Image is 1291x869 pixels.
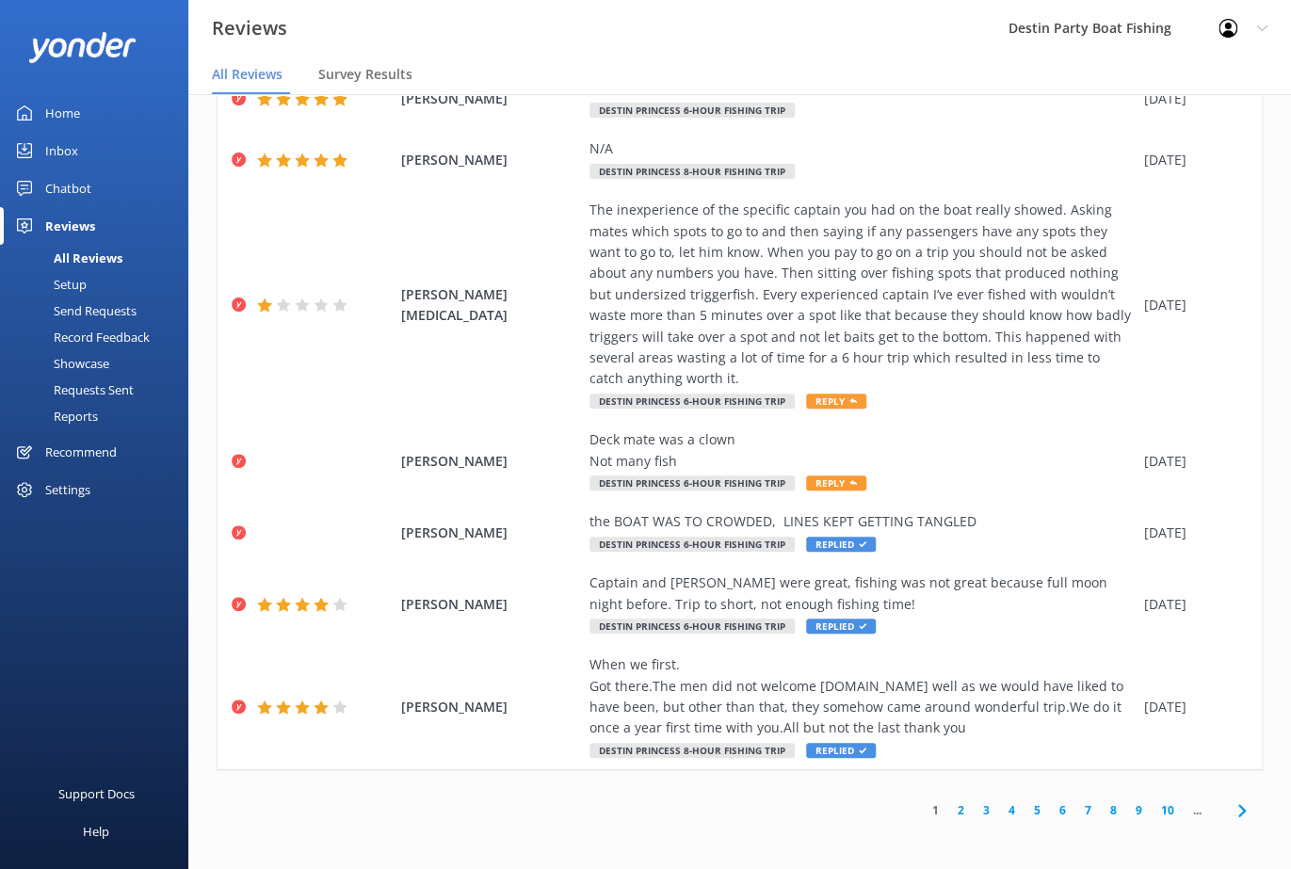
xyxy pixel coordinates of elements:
[1075,801,1101,819] a: 7
[11,350,188,377] a: Showcase
[45,169,91,207] div: Chatbot
[401,451,580,472] span: [PERSON_NAME]
[28,32,137,63] img: yonder-white-logo.png
[589,572,1135,615] div: Captain and [PERSON_NAME] were great, fishing was not great because full moon night before. Trip ...
[1144,89,1238,109] div: [DATE]
[11,350,109,377] div: Showcase
[806,394,866,409] span: Reply
[401,523,580,543] span: [PERSON_NAME]
[589,537,795,552] span: Destin Princess 6-Hour Fishing Trip
[806,619,876,634] span: Replied
[589,200,1135,390] div: The inexperience of the specific captain you had on the boat really showed. Asking mates which sp...
[806,743,876,758] span: Replied
[948,801,974,819] a: 2
[923,801,948,819] a: 1
[11,403,188,429] a: Reports
[1152,801,1184,819] a: 10
[1144,451,1238,472] div: [DATE]
[1144,150,1238,170] div: [DATE]
[58,775,135,813] div: Support Docs
[212,13,287,43] h3: Reviews
[401,697,580,717] span: [PERSON_NAME]
[974,801,999,819] a: 3
[11,377,188,403] a: Requests Sent
[11,298,188,324] a: Send Requests
[83,813,109,850] div: Help
[401,284,580,327] span: [PERSON_NAME][MEDICAL_DATA]
[589,619,795,634] span: Destin Princess 6-Hour Fishing Trip
[589,743,795,758] span: Destin Princess 8-Hour Fishing Trip
[11,245,188,271] a: All Reviews
[589,429,1135,472] div: Deck mate was a clown Not many fish
[11,324,150,350] div: Record Feedback
[589,138,1135,159] div: N/A
[212,65,282,84] span: All Reviews
[11,377,134,403] div: Requests Sent
[589,654,1135,739] div: When we first. Got there.The men did not welcome [DOMAIN_NAME] well as we would have liked to hav...
[1144,697,1238,717] div: [DATE]
[1101,801,1126,819] a: 8
[45,94,80,132] div: Home
[806,475,866,491] span: Reply
[11,403,98,429] div: Reports
[1144,523,1238,543] div: [DATE]
[11,271,87,298] div: Setup
[589,394,795,409] span: Destin Princess 6-Hour Fishing Trip
[11,245,122,271] div: All Reviews
[806,537,876,552] span: Replied
[45,433,117,471] div: Recommend
[11,324,188,350] a: Record Feedback
[45,207,95,245] div: Reviews
[45,132,78,169] div: Inbox
[999,801,1025,819] a: 4
[11,298,137,324] div: Send Requests
[1144,295,1238,315] div: [DATE]
[1050,801,1075,819] a: 6
[11,271,188,298] a: Setup
[401,594,580,615] span: [PERSON_NAME]
[589,511,1135,532] div: the BOAT WAS TO CROWDED, LINES KEPT GETTING TANGLED
[1025,801,1050,819] a: 5
[589,475,795,491] span: Destin Princess 6-Hour Fishing Trip
[1144,594,1238,615] div: [DATE]
[318,65,412,84] span: Survey Results
[1126,801,1152,819] a: 9
[401,89,580,109] span: [PERSON_NAME]
[589,164,795,179] span: Destin Princess 8-Hour Fishing Trip
[45,471,90,508] div: Settings
[1184,801,1211,819] span: ...
[401,150,580,170] span: [PERSON_NAME]
[589,103,795,118] span: Destin Princess 6-Hour Fishing Trip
